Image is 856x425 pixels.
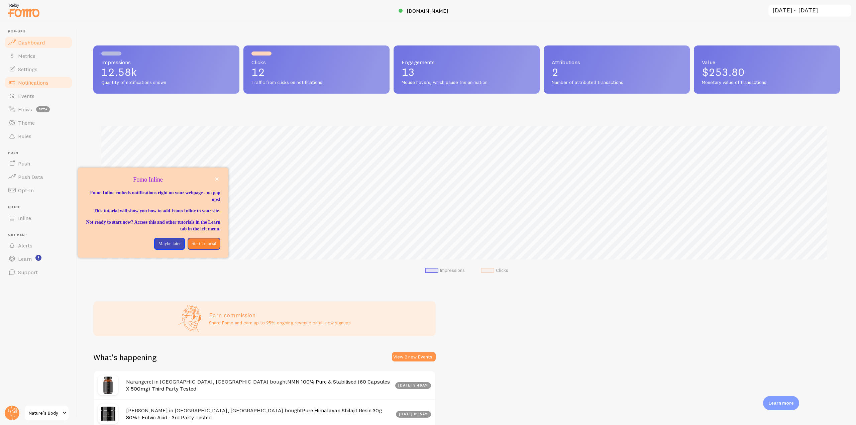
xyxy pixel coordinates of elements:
[402,80,532,86] span: Mouse hovers, which pause the animation
[209,311,351,319] h3: Earn commission
[188,238,220,250] button: Start Tutorial
[213,176,220,183] button: close,
[8,233,73,237] span: Get Help
[4,239,73,252] a: Alerts
[86,208,220,214] p: This tutorial will show you how to add Fomo Inline to your site.
[18,93,34,99] span: Events
[86,219,220,232] p: Not ready to start now? Access this and other tutorials in the Learn tab in the left menu.
[126,378,390,392] a: NMN 100% Pure & Stabilised (60 Capsules X 500mg) Third Party Tested
[18,66,37,73] span: Settings
[18,255,32,262] span: Learn
[18,39,45,46] span: Dashboard
[86,190,220,203] p: Fomo Inline embeds notifications right on your webpage - no pop ups!
[702,66,745,79] span: $253.80
[192,240,216,247] p: Start Tutorial
[18,160,30,167] span: Push
[86,176,220,184] p: Fomo Inline
[402,60,532,65] span: Engagements
[154,238,185,250] button: Maybe later
[552,67,682,78] p: 2
[4,63,73,76] a: Settings
[395,382,431,389] div: [DATE] 9:46am
[36,106,50,112] span: beta
[402,67,532,78] p: 13
[101,60,231,65] span: Impressions
[251,60,382,65] span: Clicks
[18,133,31,139] span: Rules
[251,80,382,86] span: Traffic from clicks on notifications
[18,79,48,86] span: Notifications
[18,215,31,221] span: Inline
[18,106,32,113] span: Flows
[78,168,228,258] div: Fomo Inline
[702,80,832,86] span: Monetary value of transactions
[18,269,38,276] span: Support
[4,129,73,143] a: Rules
[158,240,181,247] p: Maybe later
[4,103,73,116] a: Flows beta
[93,352,156,362] h2: What's happening
[126,378,391,392] h4: Narangerel in [GEOGRAPHIC_DATA], [GEOGRAPHIC_DATA] bought
[4,76,73,89] a: Notifications
[126,407,392,421] h4: [PERSON_NAME] in [GEOGRAPHIC_DATA], [GEOGRAPHIC_DATA] bought
[4,252,73,265] a: Learn
[18,52,35,59] span: Metrics
[101,67,231,78] p: 12.58k
[8,205,73,209] span: Inline
[396,411,431,418] div: [DATE] 8:55am
[24,405,69,421] a: Nature's Body
[8,151,73,155] span: Push
[126,407,382,421] a: Pure Himalayan Shilajit Resin 30g 80%+ Fulvic Acid - 3rd Party Tested
[8,29,73,34] span: Pop-ups
[4,36,73,49] a: Dashboard
[35,255,41,261] svg: <p>Watch New Feature Tutorials!</p>
[552,80,682,86] span: Number of attributed transactions
[209,319,351,326] p: Share Fomo and earn up to 25% ongoing revenue on all new signups
[392,352,436,361] button: View 2 new Events
[4,89,73,103] a: Events
[251,67,382,78] p: 12
[768,400,794,406] p: Learn more
[18,174,43,180] span: Push Data
[702,60,832,65] span: Value
[101,80,231,86] span: Quantity of notifications shown
[18,187,34,194] span: Opt-In
[4,116,73,129] a: Theme
[4,49,73,63] a: Metrics
[763,396,799,410] div: Learn more
[18,242,32,249] span: Alerts
[4,170,73,184] a: Push Data
[4,265,73,279] a: Support
[481,268,508,274] li: Clicks
[7,2,40,19] img: fomo-relay-logo-orange.svg
[4,184,73,197] a: Opt-In
[4,211,73,225] a: Inline
[4,157,73,170] a: Push
[29,409,61,417] span: Nature's Body
[552,60,682,65] span: Attributions
[425,268,465,274] li: Impressions
[18,119,35,126] span: Theme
